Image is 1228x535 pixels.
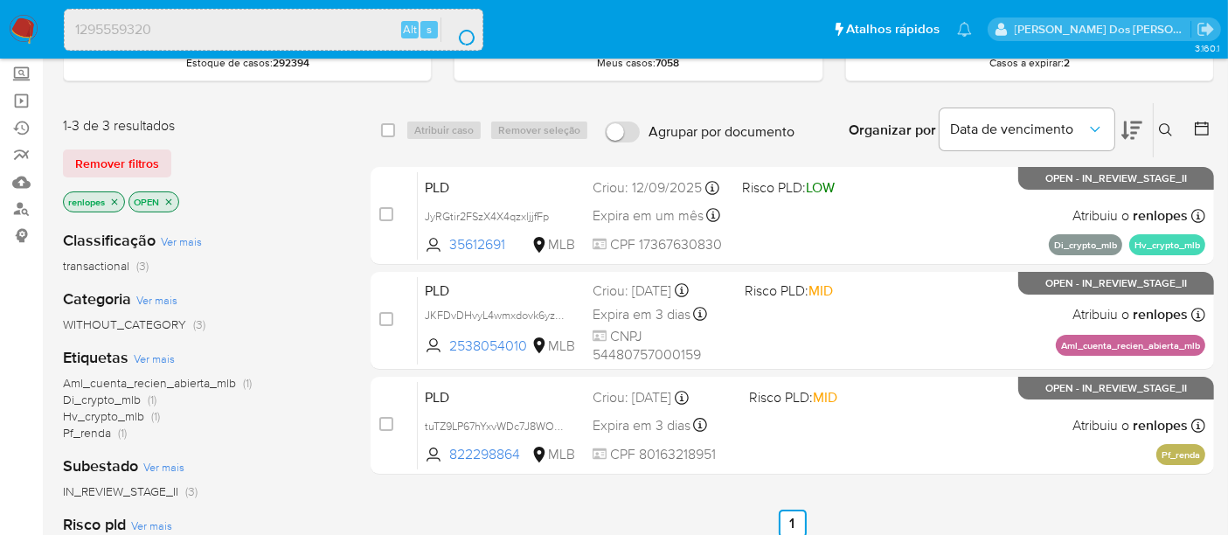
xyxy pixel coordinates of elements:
[403,21,417,38] span: Alt
[846,20,940,38] span: Atalhos rápidos
[441,17,476,42] button: search-icon
[65,18,482,41] input: Pesquise usuários ou casos...
[1015,21,1191,38] p: renato.lopes@mercadopago.com.br
[957,22,972,37] a: Notificações
[1195,41,1219,55] span: 3.160.1
[427,21,432,38] span: s
[1197,20,1215,38] a: Sair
